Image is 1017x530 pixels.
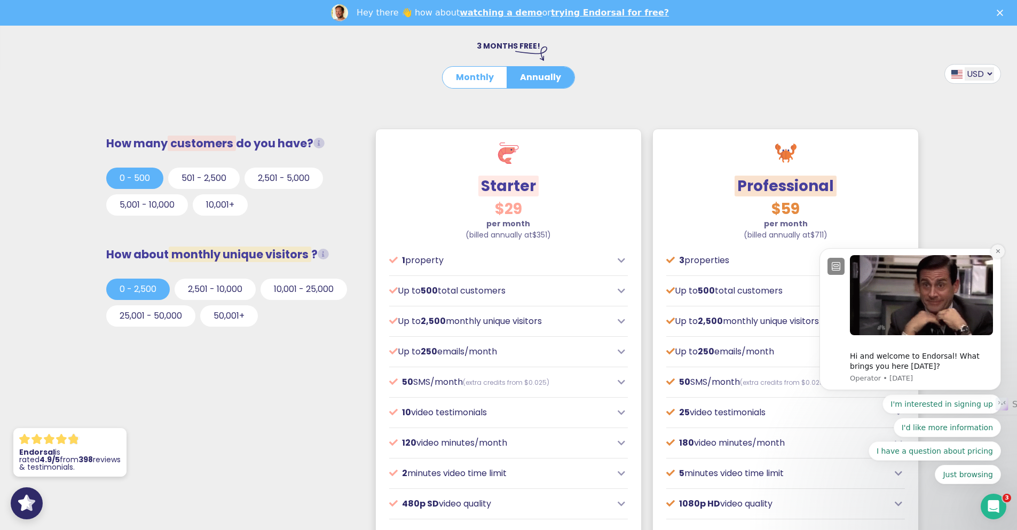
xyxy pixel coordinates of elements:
[175,279,256,300] button: 2,501 - 10,000
[106,168,163,189] button: 0 - 500
[389,406,612,419] p: video testimonials
[313,138,325,149] i: Total customers from whom you request testimonials/reviews.
[463,378,549,387] span: (extra credits from $0.025)
[402,467,407,479] span: 2
[764,218,808,229] strong: per month
[19,448,121,471] p: is rated from reviews & testimonials.
[389,437,612,449] p: video minutes/month
[666,345,889,358] p: Up to emails/month
[41,63,96,70] div: Domain Overview
[679,406,690,418] span: 25
[184,17,203,36] div: Close
[21,76,192,94] p: Hi there 👋
[735,176,837,196] span: Professional
[168,168,240,189] button: 501 - 2,500
[443,67,507,88] button: Monthly
[245,168,323,189] button: 2,501 - 5,000
[11,125,203,166] div: Send us a messageWe'll be back online [DATE]
[1003,494,1011,502] span: 3
[421,315,446,327] span: 2,500
[740,378,826,387] span: (extra credits from $0.025)
[495,199,522,219] span: $29
[21,20,88,37] img: logo
[997,10,1007,16] div: Close
[402,497,439,510] span: 480p SD
[22,226,179,237] div: Set up FOMO Popups
[389,254,612,267] p: property
[803,189,1017,501] iframe: Intercom notifications message
[515,46,547,60] img: arrow-right-down.svg
[106,62,115,70] img: tab_keywords_by_traffic_grey.svg
[106,305,195,327] button: 25,001 - 50,000
[666,497,889,510] p: video quality
[22,206,179,217] div: How do I set up white labeling?
[421,284,438,297] span: 500
[15,272,198,292] div: How to set up testimonial tags
[106,137,357,150] h3: How many do you have?
[698,315,723,327] span: 2,500
[168,136,236,151] span: customers
[15,241,198,272] div: SMS Message Credits: Rest of the World — Tier 2 Countries
[532,230,547,240] span: $351
[89,360,125,367] span: Messages
[331,4,348,21] img: Profile image for Dean
[679,437,694,449] span: 180
[261,279,347,300] button: 10,001 - 25,000
[389,315,612,328] p: Up to monthly unique visitors
[666,315,889,328] p: Up to monthly unique visitors
[200,305,258,327] button: 50,001+
[478,176,539,196] span: Starter
[402,254,405,266] span: 1
[106,279,170,300] button: 0 - 2,500
[15,202,198,222] div: How do I set up white labeling?
[666,467,889,480] p: minutes video time limit
[389,345,612,358] p: Up to emails/month
[15,222,198,241] div: Set up FOMO Popups
[143,333,214,376] button: Help
[106,248,357,261] h3: How about ?
[551,7,669,18] b: trying Endorsal for free?
[29,62,37,70] img: tab_domain_overview_orange.svg
[477,41,540,51] span: 3 MONTHS FREE!
[23,360,48,367] span: Home
[15,176,198,197] button: Search for help
[21,94,192,112] p: How can we help?
[775,143,797,164] img: crab.svg
[71,333,142,376] button: Messages
[28,28,117,36] div: Domain: [DOMAIN_NAME]
[498,143,519,164] img: shrimp.svg
[22,276,179,288] div: How to set up testimonial tags
[193,194,248,216] button: 10,001+
[389,467,612,480] p: minutes video time limit
[666,376,889,389] p: SMS/month
[169,247,311,262] span: monthly unique visitors
[421,345,437,358] span: 250
[466,230,551,240] span: (billed annually at )
[145,17,167,38] img: Profile image for Michael
[460,7,542,18] b: watching a demo
[666,437,889,449] p: video minutes/month
[22,181,86,193] span: Search for help
[981,494,1006,519] iframe: Intercom live chat
[486,218,530,229] strong: per month
[402,406,411,418] span: 10
[666,284,889,297] p: Up to total customers
[22,146,178,157] div: We'll be back online [DATE]
[402,376,413,388] span: 50
[389,376,612,389] p: SMS/month
[318,249,329,260] i: Unique visitors that view our social proof tools (widgets, FOMO popups or Wall of Love) on your w...
[30,17,52,26] div: v 4.0.25
[357,7,669,18] div: Hey there 👋 how about or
